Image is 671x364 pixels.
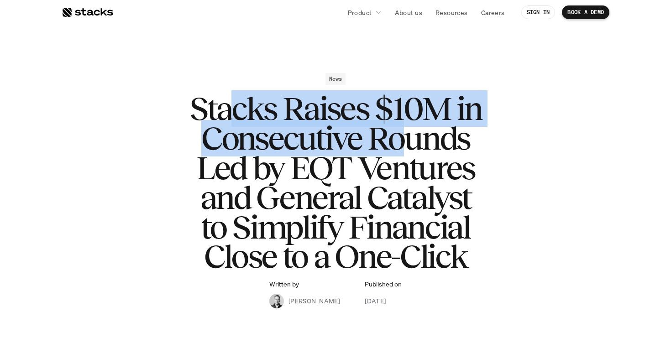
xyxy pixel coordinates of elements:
p: Written by [269,281,299,288]
a: About us [389,4,428,21]
p: Careers [481,8,505,17]
p: BOOK A DEMO [567,9,604,16]
p: SIGN IN [527,9,550,16]
a: SIGN IN [521,5,556,19]
a: BOOK A DEMO [562,5,609,19]
p: About us [395,8,422,17]
p: Published on [365,281,402,288]
a: Privacy Policy [108,174,148,180]
img: Albert [269,294,284,308]
p: [PERSON_NAME] [288,296,340,306]
p: Product [348,8,372,17]
h1: Stacks Raises $10M in Consecutive Rounds Led by EQT Ventures and General Catalyst to Simplify Fin... [153,94,518,271]
h2: News [329,76,342,82]
a: Resources [430,4,473,21]
a: Careers [476,4,510,21]
p: [DATE] [365,296,386,306]
p: Resources [435,8,468,17]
